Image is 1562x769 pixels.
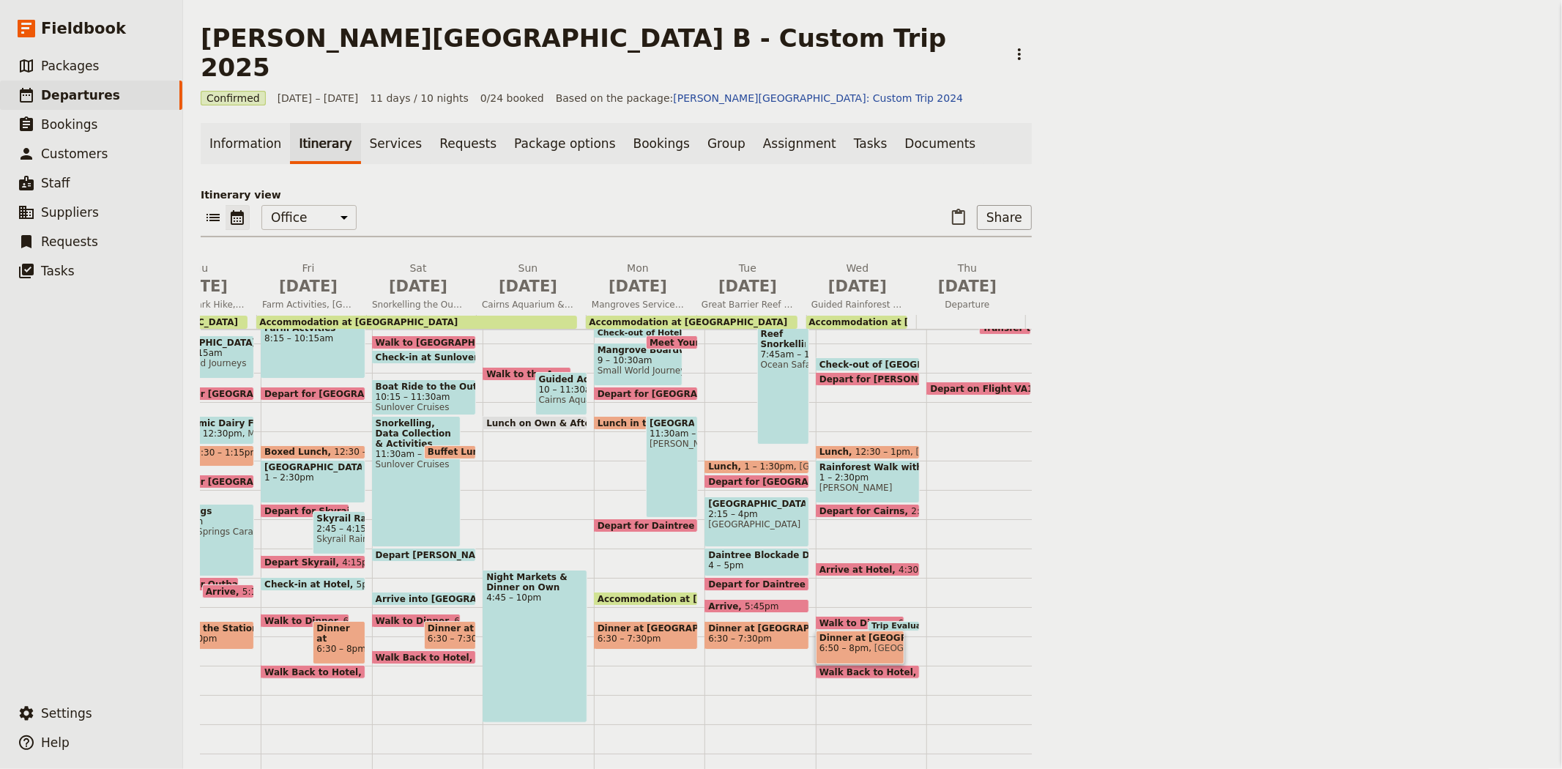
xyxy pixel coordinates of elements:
[376,338,526,347] span: Walk to [GEOGRAPHIC_DATA]
[816,616,904,630] div: Walk to Dinner6:20pm
[261,555,365,569] div: Depart Skyrail4:15pm
[262,275,354,297] span: [DATE]
[539,374,584,384] span: Guided Aquarium Study Tour
[41,88,120,103] span: Departures
[372,592,477,606] div: Arrive into [GEOGRAPHIC_DATA]
[899,565,932,574] span: 4:30pm
[201,91,266,105] span: Confirmed
[704,621,809,650] div: Dinner at [GEOGRAPHIC_DATA]6:30 – 7:30pm
[816,445,921,459] div: Lunch12:30 – 1pm[PERSON_NAME]
[819,643,869,653] span: 6:50 – 8pm
[372,261,464,297] h2: Sat
[598,345,679,355] span: Mangrove Boardwalk & Creek Cleanup
[242,587,276,596] span: 5:15pm
[868,621,920,631] div: Trip Evaluations
[264,389,428,398] span: Depart for [GEOGRAPHIC_DATA]
[372,548,477,562] div: Depart [PERSON_NAME][GEOGRAPHIC_DATA]
[819,447,855,457] span: Lunch
[376,449,457,459] span: 11:30am – 4pm
[226,205,250,230] button: Calendar view
[704,599,809,613] div: Arrive5:45pm
[704,475,809,488] div: Depart for [GEOGRAPHIC_DATA]
[745,601,778,611] span: 5:45pm
[428,623,472,634] span: Dinner at [PERSON_NAME][GEOGRAPHIC_DATA]
[261,445,365,459] div: Boxed Lunch12:30 – 1pm
[146,261,256,315] button: Thu [DATE]National Park Hike, Bio-Dynamic Dairy Farm & Hot Springs
[486,369,600,379] span: Walk to the Aquarium
[480,91,544,105] span: 0/24 booked
[806,316,907,329] div: Accommodation at [GEOGRAPHIC_DATA]
[871,622,950,631] span: Trip Evaluations
[921,261,1014,297] h2: Thu
[819,360,994,369] span: Check-out of [GEOGRAPHIC_DATA]
[476,299,580,311] span: Cairns Aquarium & Free Time
[757,306,809,445] div: Great Barrier Reef Snorkelling7:45am – 12:30pmOcean Safari
[372,614,461,628] div: Walk to Dinner6:15pm
[594,621,699,650] div: Dinner at [GEOGRAPHIC_DATA]6:30 – 7:30pm
[915,299,1019,311] span: Departure
[41,706,92,721] span: Settings
[154,389,318,398] span: Depart for [GEOGRAPHIC_DATA]
[154,477,318,486] span: Depart for [GEOGRAPHIC_DATA]
[376,402,473,412] span: Sunlover Cruises
[819,472,917,483] span: 1 – 2:30pm
[699,123,754,164] a: Group
[708,634,772,644] span: 6:30 – 7:30pm
[816,631,904,664] div: Dinner at [GEOGRAPHIC_DATA]6:50 – 8pm[GEOGRAPHIC_DATA]
[313,621,365,664] div: Dinner at Boardwalk Social by [PERSON_NAME]6:30 – 8pm
[150,445,255,467] div: Lunch12:30 – 1:15pm
[150,475,255,488] div: Depart for [GEOGRAPHIC_DATA]
[154,579,294,589] span: Depart for Outback Station
[201,205,226,230] button: List view
[708,477,872,486] span: Depart for [GEOGRAPHIC_DATA]
[259,317,458,327] span: Accommodation at [GEOGRAPHIC_DATA]
[586,316,797,329] div: Accommodation at [GEOGRAPHIC_DATA]
[594,592,699,606] div: Accommodation at [GEOGRAPHIC_DATA]
[650,418,694,428] span: [GEOGRAPHIC_DATA]
[819,633,901,643] span: Dinner at [GEOGRAPHIC_DATA]
[376,594,541,603] span: Arrive into [GEOGRAPHIC_DATA]
[278,91,359,105] span: [DATE] – [DATE]
[264,333,362,343] span: 8:15 – 10:15am
[261,321,365,379] div: Farm Actvities8:15 – 10:15am
[242,428,340,439] span: Mungalli Creek Dairy
[592,275,684,297] span: [DATE]
[598,355,679,365] span: 9 – 10:30am
[754,123,845,164] a: Assignment
[930,384,1058,393] span: Depart on Flight VA1292
[915,261,1025,315] button: Thu [DATE]Departure
[154,527,251,537] span: Innot Hot Springs Caravan & [GEOGRAPHIC_DATA]
[1007,42,1032,67] button: Actions
[625,123,699,164] a: Bookings
[708,519,806,530] span: [GEOGRAPHIC_DATA]
[696,299,800,311] span: Great Barrier Reef Snorkelling, Debate & Rainforest Swimming Hole
[486,572,584,592] span: Night Markets & Dinner on Own
[361,123,431,164] a: Services
[539,384,584,395] span: 10 – 11:30am
[342,557,376,567] span: 4:15pm
[646,335,698,349] div: Meet Your Guide Outside Reception & Depart
[261,460,365,503] div: [GEOGRAPHIC_DATA]1 – 2:30pm
[264,462,362,472] span: [GEOGRAPHIC_DATA]
[708,550,806,560] span: Daintree Blockade Debate
[264,557,342,567] span: Depart Skyrail
[313,511,365,554] div: Skyrail Rainforest Cableway2:45 – 4:15pmSkyrail Rainforest Cableway
[794,461,892,472] span: [GEOGRAPHIC_DATA]
[372,379,477,415] div: Boat Ride to the Outer Reef10:15 – 11:30amSunlover Cruises
[594,328,683,338] div: Check-out of Hotel
[262,261,354,297] h2: Fri
[869,643,967,653] span: [GEOGRAPHIC_DATA]
[334,447,389,457] span: 12:30 – 1pm
[921,275,1014,297] span: [DATE]
[41,59,99,73] span: Packages
[761,349,806,360] span: 7:45am – 12:30pm
[264,472,362,483] span: 1 – 2:30pm
[898,618,931,628] span: 6:20pm
[598,594,803,603] span: Accommodation at [GEOGRAPHIC_DATA]
[376,550,604,560] span: Depart [PERSON_NAME][GEOGRAPHIC_DATA]
[816,372,921,386] div: Depart for [PERSON_NAME]
[819,506,912,516] span: Depart for Cairns
[316,534,361,544] span: Skyrail Rainforest Cableway
[704,460,809,474] div: Lunch1 – 1:30pm[GEOGRAPHIC_DATA]
[206,587,242,596] span: Arrive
